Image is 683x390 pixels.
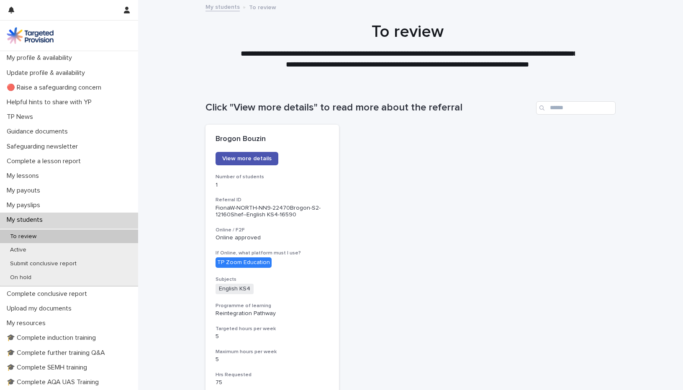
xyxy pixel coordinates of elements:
h3: Online / F2F [216,227,329,233]
h3: Number of students [216,174,329,180]
p: 🎓 Complete induction training [3,334,103,342]
p: To review [249,2,276,11]
p: Complete conclusive report [3,290,94,298]
p: On hold [3,274,38,281]
a: My students [205,2,240,11]
span: View more details [222,156,272,162]
h3: If Online, what platform must I use? [216,250,329,257]
span: English KS4 [216,284,254,294]
h1: To review [203,22,613,42]
p: To review [3,233,43,240]
p: Reintegration Pathway [216,310,329,317]
p: Active [3,246,33,254]
p: 75 [216,379,329,386]
p: Submit conclusive report [3,260,83,267]
p: Update profile & availability [3,69,92,77]
h3: Maximum hours per week [216,349,329,355]
p: 5 [216,356,329,363]
p: Online approved [216,234,329,241]
p: My payslips [3,201,47,209]
p: Complete a lesson report [3,157,87,165]
p: Helpful hints to share with YP [3,98,98,106]
h3: Programme of learning [216,303,329,309]
p: My resources [3,319,52,327]
p: My payouts [3,187,47,195]
h3: Subjects [216,276,329,283]
p: Guidance documents [3,128,74,136]
p: FionaW-NORTH-NN9-22470Brogon-S2-12160Shef--English KS4-16590 [216,205,329,219]
p: Brogon Bouzin [216,135,329,144]
p: 🎓 Complete SEMH training [3,364,94,372]
a: View more details [216,152,278,165]
p: 5 [216,333,329,340]
p: 🎓 Complete further training Q&A [3,349,112,357]
input: Search [536,101,616,115]
p: 1 [216,182,329,189]
p: My lessons [3,172,46,180]
p: 🔴 Raise a safeguarding concern [3,84,108,92]
p: My students [3,216,49,224]
p: Safeguarding newsletter [3,143,85,151]
div: TP Zoom Education [216,257,272,268]
p: 🎓 Complete AQA UAS Training [3,378,105,386]
p: Upload my documents [3,305,78,313]
h3: Targeted hours per week [216,326,329,332]
img: M5nRWzHhSzIhMunXDL62 [7,27,54,44]
h1: Click "View more details" to read more about the referral [205,102,533,114]
p: My profile & availability [3,54,79,62]
h3: Referral ID [216,197,329,203]
h3: Hrs Requested [216,372,329,378]
p: TP News [3,113,40,121]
